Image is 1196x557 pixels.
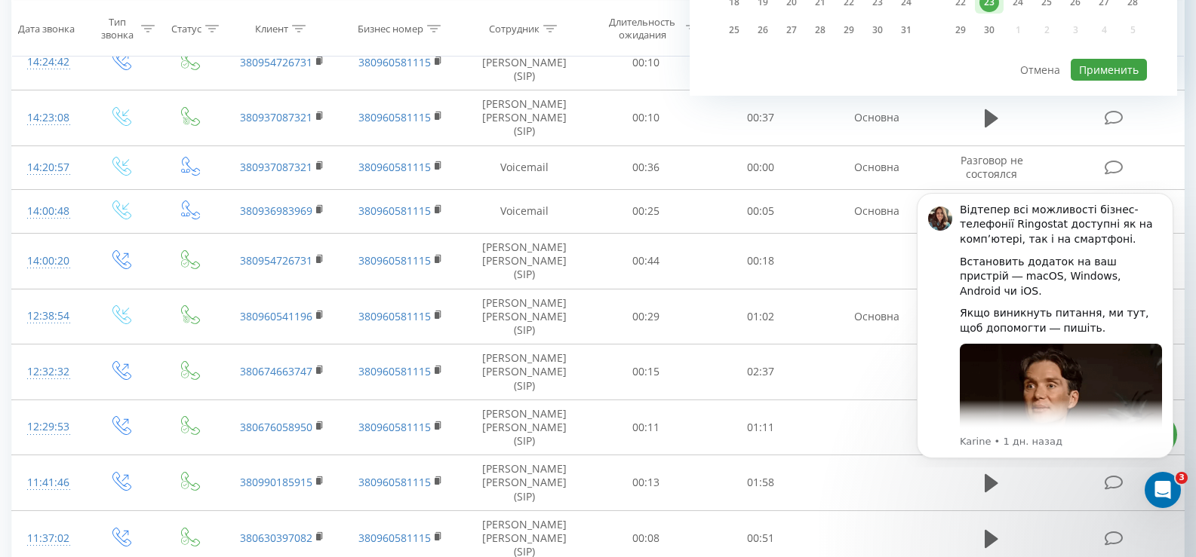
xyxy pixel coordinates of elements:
[255,22,288,35] div: Клиент
[703,234,818,289] td: 00:18
[589,399,703,455] td: 00:11
[749,19,777,41] div: вт 26 авг. 2025 г.
[98,16,137,41] div: Тип звонка
[777,19,806,41] div: ср 27 авг. 2025 г.
[358,22,423,35] div: Бизнес номер
[868,20,887,40] div: 30
[358,55,431,69] a: 380960581115
[753,20,773,40] div: 26
[810,20,830,40] div: 28
[1176,472,1188,484] span: 3
[817,189,936,233] td: Основна
[703,145,818,189] td: 00:00
[171,22,201,35] div: Статус
[27,153,70,182] div: 14:20:57
[240,55,312,69] a: 380954726731
[489,22,540,35] div: Сотрудник
[460,90,589,146] td: [PERSON_NAME] [PERSON_NAME] (SIP)
[589,189,703,233] td: 00:25
[961,153,1023,181] span: Разговор не состоялся
[589,344,703,400] td: 00:15
[589,234,703,289] td: 00:44
[817,289,936,344] td: Основна
[27,468,70,497] div: 11:41:46
[240,160,312,174] a: 380937087321
[703,189,818,233] td: 00:05
[358,309,431,323] a: 380960581115
[27,47,70,77] div: 14:24:42
[358,475,431,489] a: 380960581115
[27,301,70,331] div: 12:38:54
[27,412,70,442] div: 12:29:53
[358,204,431,218] a: 380960581115
[27,103,70,133] div: 14:23:08
[358,531,431,545] a: 380960581115
[460,189,589,233] td: Voicemail
[358,253,431,268] a: 380960581115
[896,20,916,40] div: 31
[817,90,936,146] td: Основна
[589,289,703,344] td: 00:29
[817,145,936,189] td: Основна
[703,344,818,400] td: 02:37
[240,420,312,434] a: 380676058950
[460,234,589,289] td: [PERSON_NAME] [PERSON_NAME] (SIP)
[806,19,835,41] div: чт 28 авг. 2025 г.
[27,357,70,387] div: 12:32:32
[460,455,589,511] td: [PERSON_NAME] [PERSON_NAME] (SIP)
[1071,59,1147,81] button: Применить
[240,253,312,268] a: 380954726731
[460,145,589,189] td: Voicemail
[460,399,589,455] td: [PERSON_NAME] [PERSON_NAME] (SIP)
[589,90,703,146] td: 00:10
[358,364,431,378] a: 380960581115
[894,179,1196,467] iframe: Intercom notifications сообщение
[1012,59,1068,81] button: Отмена
[240,110,312,124] a: 380937087321
[979,20,999,40] div: 30
[240,309,312,323] a: 380960541196
[589,145,703,189] td: 00:36
[951,20,970,40] div: 29
[703,455,818,511] td: 01:58
[460,344,589,400] td: [PERSON_NAME] [PERSON_NAME] (SIP)
[782,20,801,40] div: 27
[358,160,431,174] a: 380960581115
[839,20,859,40] div: 29
[460,35,589,90] td: [PERSON_NAME] [PERSON_NAME] (SIP)
[358,420,431,434] a: 380960581115
[703,289,818,344] td: 01:02
[975,19,1004,41] div: вт 30 сент. 2025 г.
[703,399,818,455] td: 01:11
[602,16,682,41] div: Длительность ожидания
[835,19,863,41] div: пт 29 авг. 2025 г.
[27,524,70,553] div: 11:37:02
[240,531,312,545] a: 380630397082
[724,20,744,40] div: 25
[18,22,75,35] div: Дата звонка
[589,35,703,90] td: 00:10
[27,197,70,226] div: 14:00:48
[703,90,818,146] td: 00:37
[358,110,431,124] a: 380960581115
[892,19,921,41] div: вс 31 авг. 2025 г.
[720,19,749,41] div: пн 25 авг. 2025 г.
[589,455,703,511] td: 00:13
[946,19,975,41] div: пн 29 сент. 2025 г.
[240,364,312,378] a: 380674663747
[240,475,312,489] a: 380990185915
[1145,472,1181,508] iframe: Intercom live chat
[863,19,892,41] div: сб 30 авг. 2025 г.
[460,289,589,344] td: [PERSON_NAME] [PERSON_NAME] (SIP)
[27,246,70,276] div: 14:00:20
[240,204,312,218] a: 380936983969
